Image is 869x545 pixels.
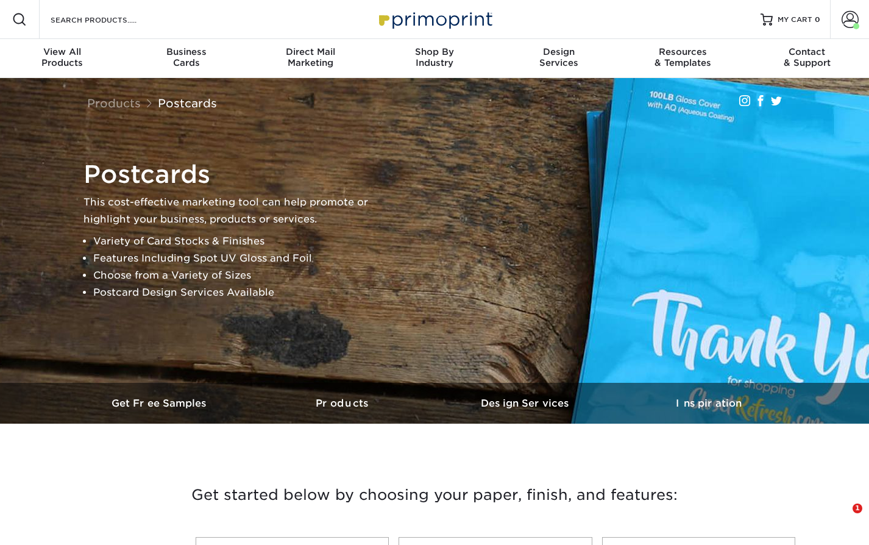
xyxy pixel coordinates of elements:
a: Direct MailMarketing [248,39,372,78]
div: Services [497,46,621,68]
iframe: Google Customer Reviews [3,508,104,541]
div: Cards [124,46,249,68]
span: Contact [745,46,869,57]
iframe: Intercom live chat [828,504,857,533]
a: BusinessCards [124,39,249,78]
a: Shop ByIndustry [372,39,497,78]
a: Resources& Templates [621,39,745,78]
p: This cost-effective marketing tool can help promote or highlight your business, products or servi... [83,194,388,228]
div: & Templates [621,46,745,68]
a: Get Free Samples [69,383,252,424]
a: DesignServices [497,39,621,78]
h3: Products [252,397,435,409]
span: Direct Mail [248,46,372,57]
h3: Design Services [435,397,617,409]
h3: Inspiration [617,397,800,409]
h3: Get Free Samples [69,397,252,409]
img: Primoprint [374,6,495,32]
span: Design [497,46,621,57]
a: Inspiration [617,383,800,424]
a: Products [87,96,141,110]
h1: Postcards [83,160,388,189]
span: Business [124,46,249,57]
span: Resources [621,46,745,57]
a: Design Services [435,383,617,424]
a: Products [252,383,435,424]
li: Variety of Card Stocks & Finishes [93,233,388,250]
li: Postcard Design Services Available [93,284,388,301]
span: 0 [815,15,820,24]
a: Postcards [158,96,217,110]
div: Marketing [248,46,372,68]
span: MY CART [778,15,812,25]
a: Contact& Support [745,39,869,78]
div: Industry [372,46,497,68]
span: 1 [853,504,862,513]
span: Shop By [372,46,497,57]
input: SEARCH PRODUCTS..... [49,12,168,27]
li: Choose from a Variety of Sizes [93,267,388,284]
div: & Support [745,46,869,68]
h3: Get started below by choosing your paper, finish, and features: [78,468,791,522]
li: Features Including Spot UV Gloss and Foil [93,250,388,267]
